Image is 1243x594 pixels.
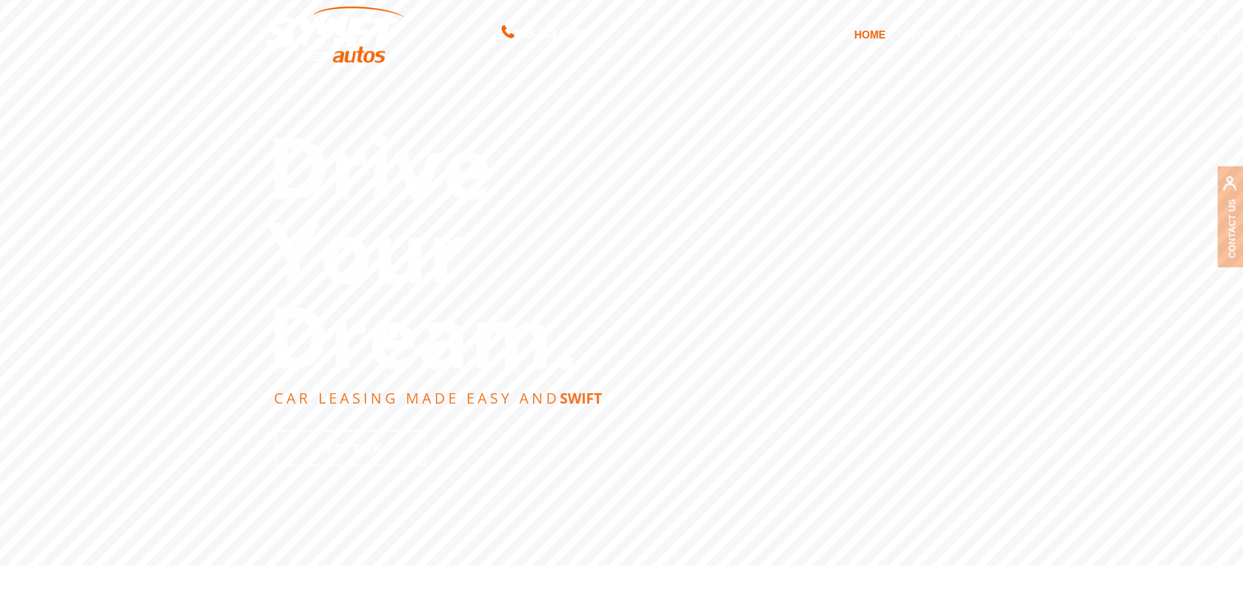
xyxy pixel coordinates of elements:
rs-layer: Drive Your Dream. [267,124,577,378]
a: Let's Talk [275,430,425,466]
a: HOME [845,21,895,48]
a: DEALS [949,21,1001,48]
strong: SWIFT [560,388,602,408]
a: LEASE BY MAKE [1002,21,1117,48]
span: 855.793.2888 [514,25,586,44]
a: 855.793.2888 [502,29,586,40]
rs-layer: CAR LEASING MADE EASY AND [274,391,602,405]
a: CONTACT US [1156,21,1242,48]
img: Swift Autos [268,7,405,63]
a: ABOUT [895,21,949,48]
a: FAQ [1117,21,1156,48]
